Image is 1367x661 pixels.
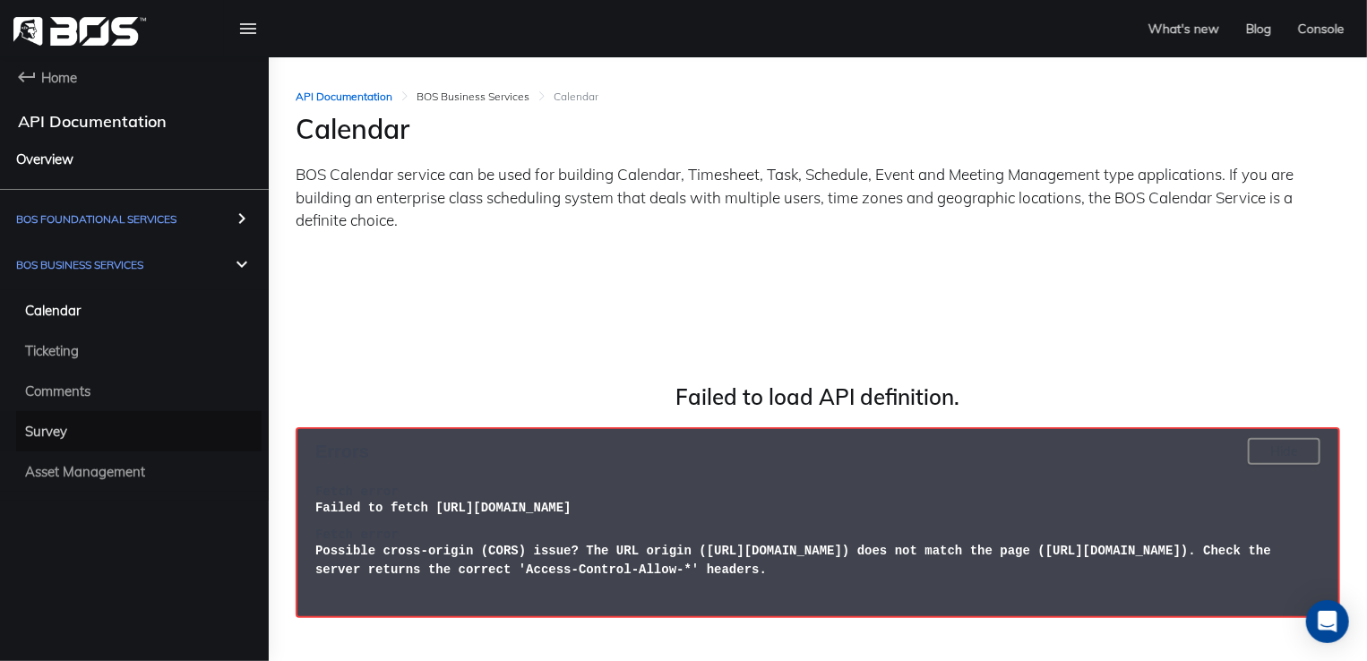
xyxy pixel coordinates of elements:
div: Open Intercom Messenger [1306,600,1349,643]
img: homepage [13,17,147,46]
span: Calendar [25,299,81,322]
span: Comments [25,380,90,402]
span: Possible cross-origin (CORS) issue? The URL origin ([URL][DOMAIN_NAME]) does not match the page (... [315,544,1271,577]
h4: Errors [315,441,1248,462]
li: BOS Business Services [392,89,529,105]
a: BOS Foundational Services [7,199,262,245]
span: BOS Business Services [16,253,143,276]
h4: Fetch error [315,484,1320,499]
a: BOS Business Services [7,245,262,290]
h4: Failed to load API definition. [676,384,960,410]
p: BOS Calendar service can be used for building Calendar, Timesheet, Task, Schedule, Event and Meet... [296,163,1340,232]
h4: API Documentation [18,112,287,132]
a: Asset Management [16,451,262,492]
a: API Documentation [296,90,392,103]
h2: Calendar [296,113,1340,145]
a: Comments [16,371,262,411]
a: Home [7,57,262,103]
span: Home [41,66,77,89]
span: Ticketing [25,339,79,362]
span: Asset Management [25,460,145,483]
nav: breadcrumb [296,84,598,109]
a: Overview [7,139,262,179]
a: Ticketing [16,330,262,371]
h4: Fetch error [315,527,1320,542]
li: Calendar [529,89,598,105]
button: Hide [1248,438,1320,465]
a: Survey [16,411,262,451]
a: Calendar [16,290,262,330]
span: BOS Foundational Services [16,208,176,230]
span: Survey [25,420,67,442]
span: Overview [16,148,73,170]
span: Failed to fetch [URL][DOMAIN_NAME] [315,501,572,515]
